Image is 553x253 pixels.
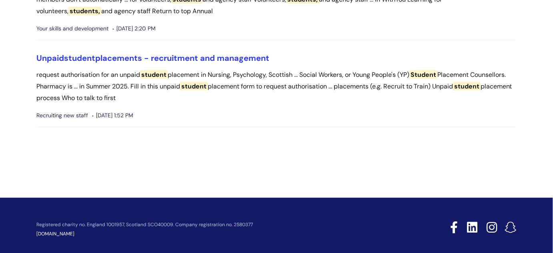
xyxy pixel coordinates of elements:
[36,69,517,104] p: request authorisation for an unpaid placement in Nursing, Psychology, Scottish ... Social Workers...
[36,24,108,34] span: Your skills and development
[92,110,133,120] span: [DATE] 1:52 PM
[64,53,95,63] span: student
[453,82,481,90] span: student
[36,231,74,237] a: [DOMAIN_NAME]
[36,110,88,120] span: Recruiting new staff
[140,70,168,79] span: student
[180,82,208,90] span: student
[36,53,269,63] a: Unpaidstudentplacements - recruitment and management
[36,223,393,228] p: Registered charity no. England 1001957, Scotland SCO40009. Company registration no. 2580377
[68,7,101,15] span: students,
[112,24,156,34] span: [DATE] 2:20 PM
[409,70,437,79] span: Student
